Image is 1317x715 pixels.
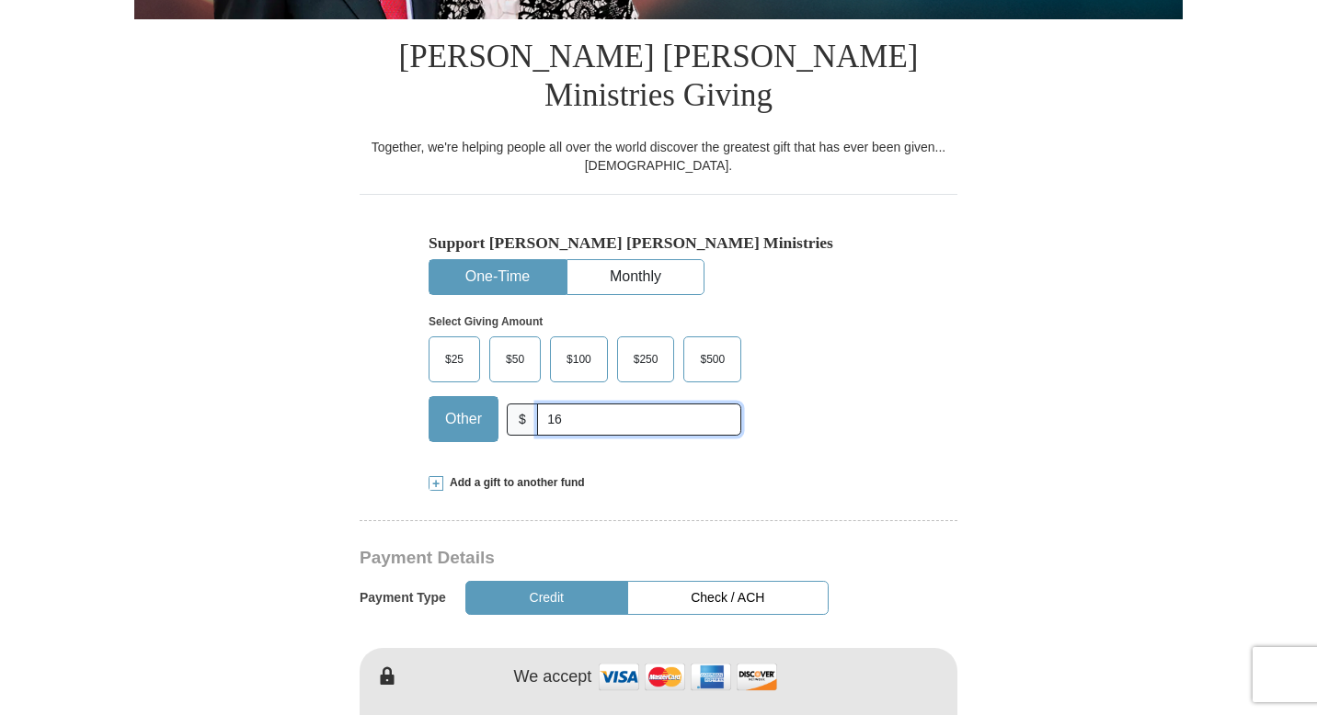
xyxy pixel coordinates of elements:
[627,581,829,615] button: Check / ACH
[507,403,538,436] span: $
[360,548,829,569] h3: Payment Details
[429,315,543,328] strong: Select Giving Amount
[691,346,734,373] span: $500
[360,19,957,138] h1: [PERSON_NAME] [PERSON_NAME] Ministries Giving
[596,657,780,697] img: credit cards accepted
[567,260,704,294] button: Monthly
[429,260,566,294] button: One-Time
[465,581,628,615] button: Credit
[429,233,888,253] h5: Support [PERSON_NAME] [PERSON_NAME] Ministries
[443,475,585,491] span: Add a gift to another fund
[537,403,741,436] input: Other Amount
[497,346,533,373] span: $50
[514,667,592,687] h4: We accept
[360,138,957,175] div: Together, we're helping people all over the world discover the greatest gift that has ever been g...
[436,346,473,373] span: $25
[557,346,601,373] span: $100
[360,590,446,606] h5: Payment Type
[624,346,668,373] span: $250
[436,405,491,433] span: Other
